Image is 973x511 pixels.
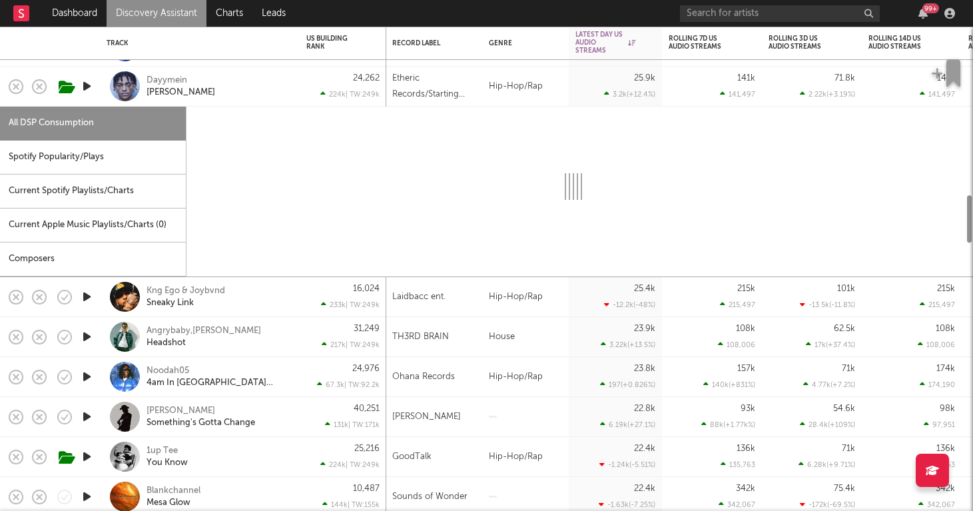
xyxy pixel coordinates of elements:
div: 140k ( +831 % ) [703,380,755,389]
a: [PERSON_NAME] [147,87,215,99]
div: Hip-Hop/Rap [482,437,569,477]
div: 217k | TW: 249k [306,340,380,349]
div: 75.4k [834,484,855,493]
div: -1.24k ( -5.51 % ) [599,460,655,469]
a: Headshot [147,337,186,349]
div: Genre [489,39,555,47]
div: 342,067 [719,500,755,509]
div: 71.8k [834,74,855,83]
div: 224k | TW: 249k [306,90,380,99]
a: Blankchannel [147,485,200,497]
div: -1.63k ( -7.25 % ) [599,500,655,509]
div: -13.5k ( -11.8 % ) [800,300,855,309]
div: 141k [737,74,755,83]
a: Dayymein [147,75,187,87]
div: 342k [736,484,755,493]
div: Ohana Records [392,369,455,385]
div: 174k [936,364,955,373]
div: 342,067 [918,500,955,509]
div: 22.8k [634,404,655,413]
div: 174,190 [920,380,955,389]
a: Sneaky Link [147,297,194,309]
div: 22.4k [634,484,655,493]
div: 71k [842,444,855,453]
div: [PERSON_NAME] [392,409,461,425]
div: 25.9k [634,74,655,83]
div: US Building Rank [306,35,360,51]
div: 233k | TW: 249k [306,300,380,309]
div: 136k [737,444,755,453]
div: 108,006 [718,340,755,349]
div: 17k ( +37.4 % ) [806,340,855,349]
div: 54.6k [833,404,855,413]
a: Noodah05 [147,365,189,377]
div: 67.3k | TW: 92.2k [306,380,380,389]
div: Hip-Hop/Rap [482,357,569,397]
a: [PERSON_NAME] [147,405,215,417]
div: 24,976 [352,364,380,373]
div: 3.2k ( +12.4 % ) [604,90,655,99]
div: Mesa Glow [147,497,190,509]
div: 141,497 [920,90,955,99]
div: 4.77k ( +7.2 % ) [803,380,855,389]
div: -12.2k ( -48 % ) [604,300,655,309]
a: Kng Ego & Joybvnd [147,285,225,297]
div: 23.9k [634,324,655,333]
a: 1up Tee [147,445,178,457]
div: TH3RD BRAIN [392,329,449,345]
div: Track [107,39,286,47]
div: Rolling 7D US Audio Streams [669,35,735,51]
div: 141,497 [720,90,755,99]
div: 97,951 [924,420,955,429]
a: Something's Gotta Change [147,417,255,429]
div: Sounds of Wonder [392,489,468,505]
a: Angrybaby,[PERSON_NAME] [147,325,261,337]
div: 25,216 [354,444,380,453]
div: 6.28k ( +9.71 % ) [799,460,855,469]
a: You Know [147,457,188,469]
div: 16,024 [353,284,380,293]
div: 215,497 [720,300,755,309]
div: 157k [737,364,755,373]
div: Rolling 3D US Audio Streams [769,35,835,51]
div: 98k [940,404,955,413]
div: 197 ( +0.826 % ) [600,380,655,389]
div: House [482,317,569,357]
div: 3.22k ( +13.5 % ) [601,340,655,349]
div: 144k | TW: 155k [306,500,380,509]
div: Hip-Hop/Rap [482,277,569,317]
input: Search for artists [680,5,880,22]
a: 4am In [GEOGRAPHIC_DATA] [explicit] [147,377,290,389]
div: 88k ( +1.77k % ) [701,420,755,429]
div: 108k [736,324,755,333]
div: 25.4k [634,284,655,293]
div: 224k | TW: 249k [306,460,380,469]
div: Rolling 14D US Audio Streams [868,35,935,51]
div: 62.5k [834,324,855,333]
div: 71k [842,364,855,373]
div: 342k [936,484,955,493]
div: 2.22k ( +3.19 % ) [800,90,855,99]
div: Record Label [392,39,456,47]
div: 135,763 [721,460,755,469]
div: 10,487 [353,484,380,493]
div: Hip-Hop/Rap [482,67,569,107]
div: GoodTalk [392,449,432,465]
div: 23.8k [634,364,655,373]
div: 108k [936,324,955,333]
div: 6.19k ( +27.1 % ) [600,420,655,429]
div: -172k ( -69.5 % ) [800,500,855,509]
